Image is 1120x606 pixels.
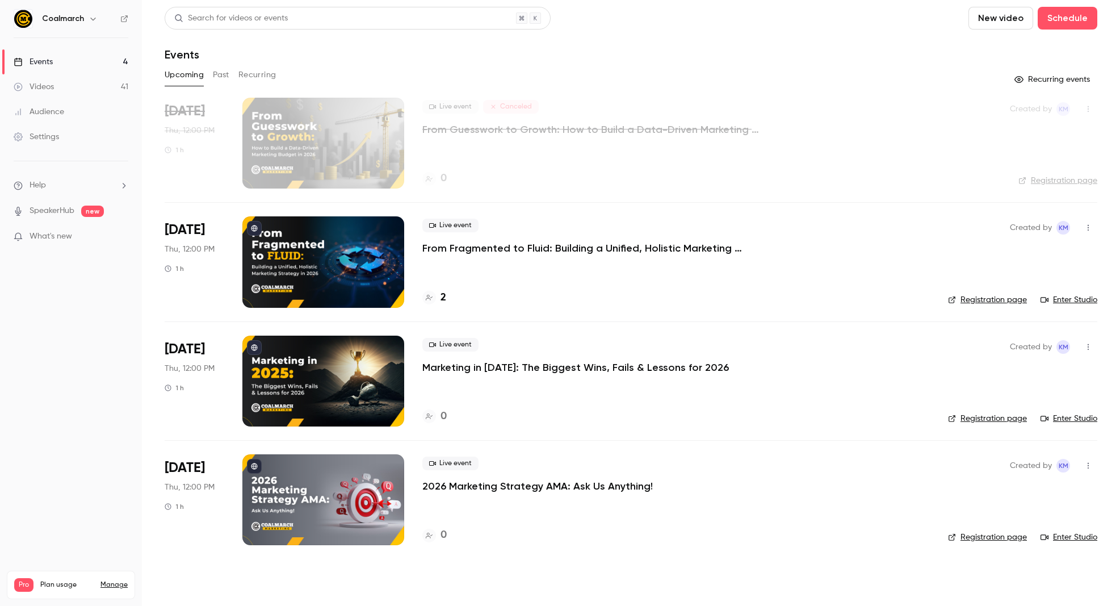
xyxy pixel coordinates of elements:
[14,81,54,93] div: Videos
[1059,221,1068,235] span: KM
[422,361,729,374] a: Marketing in [DATE]: The Biggest Wins, Fails & Lessons for 2026
[100,580,128,590] a: Manage
[1009,70,1097,89] button: Recurring events
[483,100,539,114] span: Canceled
[81,206,104,217] span: new
[422,479,653,493] a: 2026 Marketing Strategy AMA: Ask Us Anything!
[441,409,447,424] h4: 0
[422,219,479,232] span: Live event
[213,66,229,84] button: Past
[422,100,479,114] span: Live event
[1010,340,1052,354] span: Created by
[1056,102,1070,116] span: Katie McCaskill
[30,179,46,191] span: Help
[1010,221,1052,235] span: Created by
[422,290,446,306] a: 2
[165,502,184,511] div: 1 h
[1018,175,1097,186] a: Registration page
[422,409,447,424] a: 0
[165,102,205,120] span: [DATE]
[1056,221,1070,235] span: Katie McCaskill
[14,10,32,28] img: Coalmarch
[422,241,763,255] a: From Fragmented to Fluid: Building a Unified, Holistic Marketing Strategy in [DATE]
[174,12,288,24] div: Search for videos or events
[165,66,204,84] button: Upcoming
[422,528,447,543] a: 0
[165,145,184,154] div: 1 h
[30,205,74,217] a: SpeakerHub
[14,56,53,68] div: Events
[165,48,199,61] h1: Events
[165,454,224,545] div: Dec 11 Thu, 12:00 PM (America/New York)
[14,131,59,143] div: Settings
[948,413,1027,424] a: Registration page
[165,459,205,477] span: [DATE]
[14,578,33,592] span: Pro
[422,457,479,470] span: Live event
[422,338,479,352] span: Live event
[1059,340,1068,354] span: KM
[422,123,763,136] a: From Guesswork to Growth: How to Build a Data-Driven Marketing Budget in [DATE]
[165,221,205,239] span: [DATE]
[30,231,72,243] span: What's new
[42,13,84,24] h6: Coalmarch
[115,232,128,242] iframe: Noticeable Trigger
[165,363,215,374] span: Thu, 12:00 PM
[948,532,1027,543] a: Registration page
[441,290,446,306] h4: 2
[948,294,1027,306] a: Registration page
[1041,294,1097,306] a: Enter Studio
[165,98,224,189] div: Oct 16 Thu, 12:00 PM (America/New York)
[1041,413,1097,424] a: Enter Studio
[422,171,447,186] a: 0
[165,383,184,392] div: 1 h
[441,528,447,543] h4: 0
[165,336,224,427] div: Nov 13 Thu, 12:00 PM (America/New York)
[1059,459,1068,473] span: KM
[14,106,64,118] div: Audience
[1010,459,1052,473] span: Created by
[165,482,215,493] span: Thu, 12:00 PM
[165,216,224,307] div: Oct 30 Thu, 12:00 PM (America/New York)
[441,171,447,186] h4: 0
[40,580,94,590] span: Plan usage
[1041,532,1097,543] a: Enter Studio
[165,125,215,136] span: Thu, 12:00 PM
[14,179,128,191] li: help-dropdown-opener
[968,7,1033,30] button: New video
[1059,102,1068,116] span: KM
[238,66,276,84] button: Recurring
[1056,340,1070,354] span: Katie McCaskill
[165,340,205,358] span: [DATE]
[1010,102,1052,116] span: Created by
[1056,459,1070,473] span: Katie McCaskill
[1038,7,1097,30] button: Schedule
[165,264,184,273] div: 1 h
[165,244,215,255] span: Thu, 12:00 PM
